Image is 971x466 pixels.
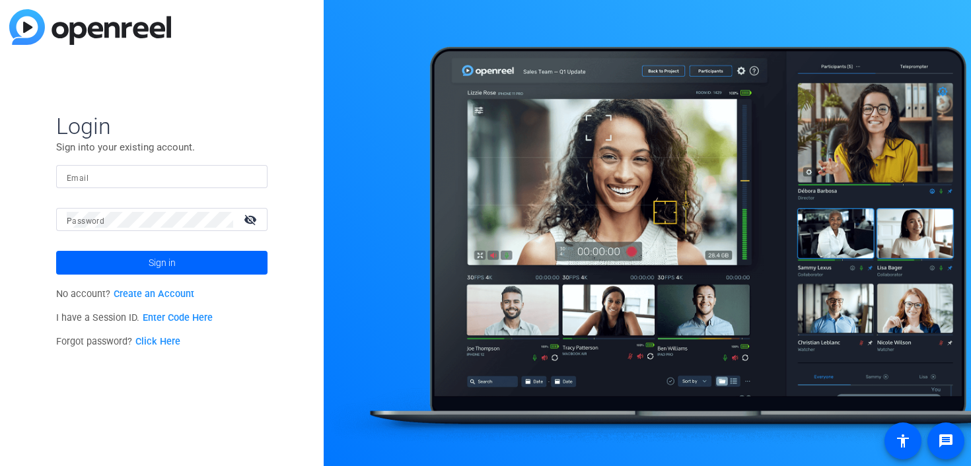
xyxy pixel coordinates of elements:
a: Enter Code Here [143,312,213,323]
span: Forgot password? [56,336,180,347]
input: Enter Email Address [67,169,257,185]
mat-icon: accessibility [895,433,911,449]
span: Sign in [149,246,176,279]
span: I have a Session ID. [56,312,213,323]
a: Click Here [135,336,180,347]
mat-label: Password [67,216,104,226]
mat-icon: visibility_off [236,210,268,229]
button: Sign in [56,251,268,275]
span: Login [56,112,268,140]
mat-icon: message [938,433,954,449]
img: blue-gradient.svg [9,9,171,45]
mat-label: Email [67,174,89,183]
p: Sign into your existing account. [56,140,268,154]
a: Create an Account [114,288,194,300]
span: No account? [56,288,194,300]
